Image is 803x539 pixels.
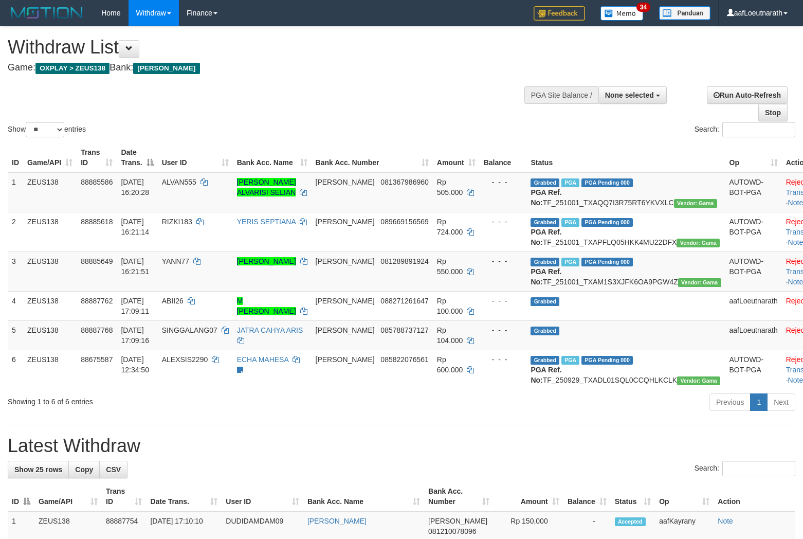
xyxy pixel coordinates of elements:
span: [PERSON_NAME] [316,178,375,186]
th: Balance: activate to sort column ascending [563,482,611,511]
th: User ID: activate to sort column ascending [222,482,303,511]
span: [PERSON_NAME] [428,517,487,525]
span: ABII26 [162,297,184,305]
a: Show 25 rows [8,461,69,478]
th: ID [8,143,23,172]
img: Button%20Memo.svg [600,6,644,21]
b: PGA Ref. No: [531,366,561,384]
span: Rp 100.000 [437,297,463,315]
div: - - - [484,354,523,365]
span: 34 [636,3,650,12]
th: Date Trans.: activate to sort column descending [117,143,157,172]
span: [DATE] 17:09:11 [121,297,149,315]
a: 1 [750,393,768,411]
td: TF_251001_TXAPFLQ05HKK4MU22DFX [526,212,725,251]
span: [PERSON_NAME] [133,63,199,74]
td: 3 [8,251,23,291]
span: 88887768 [81,326,113,334]
a: [PERSON_NAME] [237,257,296,265]
a: Previous [709,393,751,411]
span: Copy 088271261647 to clipboard [380,297,428,305]
span: Copy 089669156569 to clipboard [380,218,428,226]
h1: Latest Withdraw [8,436,795,456]
a: Copy [68,461,100,478]
span: Marked by aafanarl [561,218,579,227]
input: Search: [722,122,795,137]
span: Copy 081210078096 to clipboard [428,527,476,535]
td: ZEUS138 [23,212,77,251]
span: 88885586 [81,178,113,186]
td: 1 [8,172,23,212]
span: [DATE] 17:09:16 [121,326,149,345]
span: Marked by aafpengsreynich [561,356,579,365]
span: None selected [605,91,654,99]
span: Grabbed [531,218,559,227]
span: PGA Pending [581,258,633,266]
span: PGA Pending [581,356,633,365]
td: ZEUS138 [23,251,77,291]
span: CSV [106,465,121,474]
span: Grabbed [531,327,559,335]
span: [DATE] 16:20:28 [121,178,149,196]
span: [PERSON_NAME] [316,218,375,226]
img: MOTION_logo.png [8,5,86,21]
th: Action [714,482,795,511]
img: panduan.png [659,6,710,20]
span: [PERSON_NAME] [316,355,375,364]
span: 88885649 [81,257,113,265]
a: CSV [99,461,127,478]
td: AUTOWD-BOT-PGA [725,172,782,212]
span: [DATE] 16:21:51 [121,257,149,276]
span: PGA Pending [581,218,633,227]
a: [PERSON_NAME] ALVARISI SELIAN [237,178,296,196]
b: PGA Ref. No: [531,267,561,286]
td: aafLoeutnarath [725,291,782,320]
span: PGA Pending [581,178,633,187]
h4: Game: Bank: [8,63,525,73]
span: Copy 081367986960 to clipboard [380,178,428,186]
div: - - - [484,325,523,335]
span: [PERSON_NAME] [316,297,375,305]
a: M [PERSON_NAME] [237,297,296,315]
th: Date Trans.: activate to sort column ascending [146,482,222,511]
th: Trans ID: activate to sort column ascending [77,143,117,172]
div: - - - [484,296,523,306]
th: Balance [480,143,527,172]
span: [DATE] 12:34:50 [121,355,149,374]
a: Next [767,393,795,411]
span: OXPLAY > ZEUS138 [35,63,109,74]
span: Grabbed [531,356,559,365]
th: Bank Acc. Name: activate to sort column ascending [233,143,312,172]
th: Bank Acc. Number: activate to sort column ascending [424,482,494,511]
span: Marked by aafanarl [561,178,579,187]
th: Game/API: activate to sort column ascending [34,482,102,511]
a: Note [718,517,733,525]
div: - - - [484,256,523,266]
span: Vendor URL: https://trx31.1velocity.biz [677,239,720,247]
span: Vendor URL: https://trx31.1velocity.biz [674,199,717,208]
td: TF_251001_TXAQQ7I3R75RT6YKVXLC [526,172,725,212]
input: Search: [722,461,795,476]
button: None selected [598,86,667,104]
td: 6 [8,350,23,389]
span: Marked by aafanarl [561,258,579,266]
div: PGA Site Balance / [524,86,598,104]
span: Grabbed [531,258,559,266]
th: Game/API: activate to sort column ascending [23,143,77,172]
b: PGA Ref. No: [531,228,561,246]
span: ALEXSIS2290 [162,355,208,364]
span: Rp 600.000 [437,355,463,374]
td: aafLoeutnarath [725,320,782,350]
th: Bank Acc. Number: activate to sort column ascending [312,143,433,172]
span: Rp 724.000 [437,218,463,236]
td: ZEUS138 [23,350,77,389]
th: User ID: activate to sort column ascending [158,143,233,172]
th: Trans ID: activate to sort column ascending [102,482,146,511]
span: SINGGALANG07 [162,326,217,334]
span: Copy 081289891924 to clipboard [380,257,428,265]
label: Search: [695,122,795,137]
span: [PERSON_NAME] [316,257,375,265]
td: TF_250929_TXADL01SQL0CCQHLKCLK [526,350,725,389]
th: Amount: activate to sort column ascending [494,482,563,511]
a: Stop [758,104,788,121]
